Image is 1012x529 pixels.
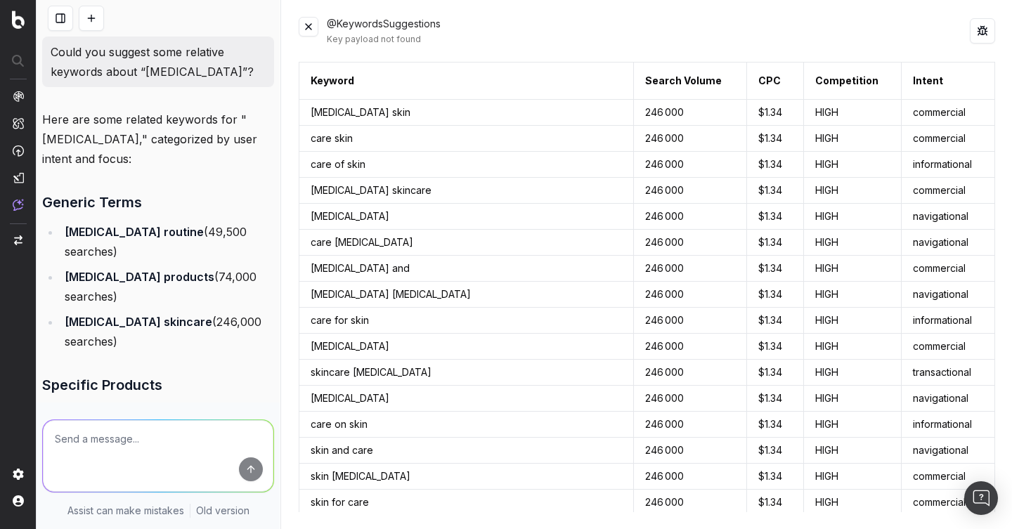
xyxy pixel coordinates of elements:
[902,360,995,386] td: transactional
[633,126,746,152] td: 246 000
[60,312,274,351] li: (246,000 searches)
[902,334,995,360] td: commercial
[746,152,804,178] td: $1.34
[633,152,746,178] td: 246 000
[902,230,995,256] td: navigational
[633,256,746,282] td: 246 000
[42,374,274,396] h3: Specific Products
[902,412,995,438] td: informational
[299,360,634,386] td: skincare [MEDICAL_DATA]
[299,282,634,308] td: [MEDICAL_DATA] [MEDICAL_DATA]
[902,282,995,308] td: navigational
[42,110,274,169] p: Here are some related keywords for "[MEDICAL_DATA]," categorized by user intent and focus:
[633,230,746,256] td: 246 000
[746,360,804,386] td: $1.34
[746,126,804,152] td: $1.34
[804,334,902,360] td: HIGH
[633,63,746,100] th: Search Volume
[327,17,970,45] div: @KeywordsSuggestions
[327,34,970,45] div: Key payload not found
[804,360,902,386] td: HIGH
[299,412,634,438] td: care on skin
[902,204,995,230] td: navigational
[746,204,804,230] td: $1.34
[902,152,995,178] td: informational
[902,386,995,412] td: navigational
[13,199,24,211] img: Assist
[746,63,804,100] th: CPC
[804,100,902,126] td: HIGH
[299,178,634,204] td: [MEDICAL_DATA] skincare
[746,178,804,204] td: $1.34
[13,117,24,129] img: Intelligence
[60,222,274,261] li: (49,500 searches)
[746,100,804,126] td: $1.34
[633,490,746,516] td: 246 000
[804,152,902,178] td: HIGH
[13,172,24,183] img: Studio
[65,225,204,239] strong: [MEDICAL_DATA] routine
[902,490,995,516] td: commercial
[746,334,804,360] td: $1.34
[913,74,943,88] div: Intent
[902,126,995,152] td: commercial
[299,100,634,126] td: [MEDICAL_DATA] skin
[804,386,902,412] td: HIGH
[633,100,746,126] td: 246 000
[299,438,634,464] td: skin and care
[746,386,804,412] td: $1.34
[299,490,634,516] td: skin for care
[633,308,746,334] td: 246 000
[902,308,995,334] td: informational
[633,178,746,204] td: 246 000
[902,438,995,464] td: navigational
[804,438,902,464] td: HIGH
[746,490,804,516] td: $1.34
[299,126,634,152] td: care skin
[12,11,25,29] img: Botify logo
[746,282,804,308] td: $1.34
[633,360,746,386] td: 246 000
[196,504,249,518] a: Old version
[13,469,24,480] img: Setting
[67,504,184,518] p: Assist can make mistakes
[902,464,995,490] td: commercial
[65,270,214,284] strong: [MEDICAL_DATA] products
[299,334,634,360] td: [MEDICAL_DATA]
[13,495,24,507] img: My account
[902,100,995,126] td: commercial
[633,438,746,464] td: 246 000
[633,386,746,412] td: 246 000
[633,204,746,230] td: 246 000
[65,315,212,329] strong: [MEDICAL_DATA] skincare
[299,308,634,334] td: care for skin
[804,63,902,100] th: Competition
[13,91,24,102] img: Analytics
[633,334,746,360] td: 246 000
[804,256,902,282] td: HIGH
[299,386,634,412] td: [MEDICAL_DATA]
[902,178,995,204] td: commercial
[299,256,634,282] td: [MEDICAL_DATA] and
[902,256,995,282] td: commercial
[804,126,902,152] td: HIGH
[299,464,634,490] td: skin [MEDICAL_DATA]
[299,230,634,256] td: care [MEDICAL_DATA]
[299,204,634,230] td: [MEDICAL_DATA]
[633,282,746,308] td: 246 000
[804,282,902,308] td: HIGH
[42,191,274,214] h3: Generic Terms
[299,63,634,100] th: Keyword
[804,178,902,204] td: HIGH
[746,438,804,464] td: $1.34
[804,308,902,334] td: HIGH
[746,230,804,256] td: $1.34
[746,256,804,282] td: $1.34
[299,152,634,178] td: care of skin
[746,412,804,438] td: $1.34
[804,230,902,256] td: HIGH
[746,308,804,334] td: $1.34
[804,490,902,516] td: HIGH
[804,204,902,230] td: HIGH
[746,464,804,490] td: $1.34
